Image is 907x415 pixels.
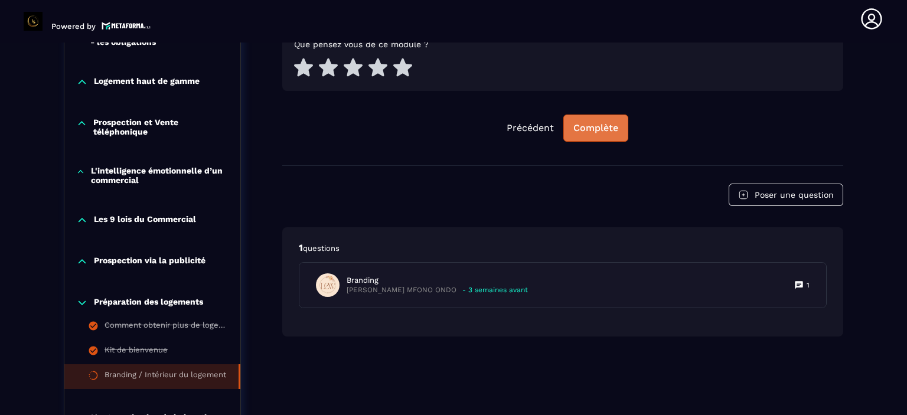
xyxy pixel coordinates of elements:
[94,297,203,309] p: Préparation des logements
[94,256,205,267] p: Prospection via la publicité
[93,117,229,136] p: Prospection et Vente téléphonique
[347,286,456,295] p: [PERSON_NAME] MFONO ONDO
[303,244,340,253] span: questions
[94,76,200,88] p: Logement haut de gamme
[573,122,618,134] div: Complète
[24,12,43,31] img: logo-branding
[105,345,168,358] div: Kit de bienvenue
[94,214,196,226] p: Les 9 lois du Commercial
[105,370,226,383] div: Branding / Intérieur du logement
[105,321,229,334] div: Comment obtenir plus de logements en gestion ou en sous-location ?
[347,275,528,286] p: Branding
[51,22,96,31] p: Powered by
[299,241,827,254] p: 1
[102,21,151,31] img: logo
[91,166,229,185] p: L'intelligence émotionnelle d’un commercial
[497,115,563,141] button: Précédent
[729,184,843,206] button: Poser une question
[807,280,810,290] p: 1
[462,286,528,295] p: - 3 semaines avant
[563,115,628,142] button: Complète
[294,40,429,49] h5: Que pensez vous de ce module ?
